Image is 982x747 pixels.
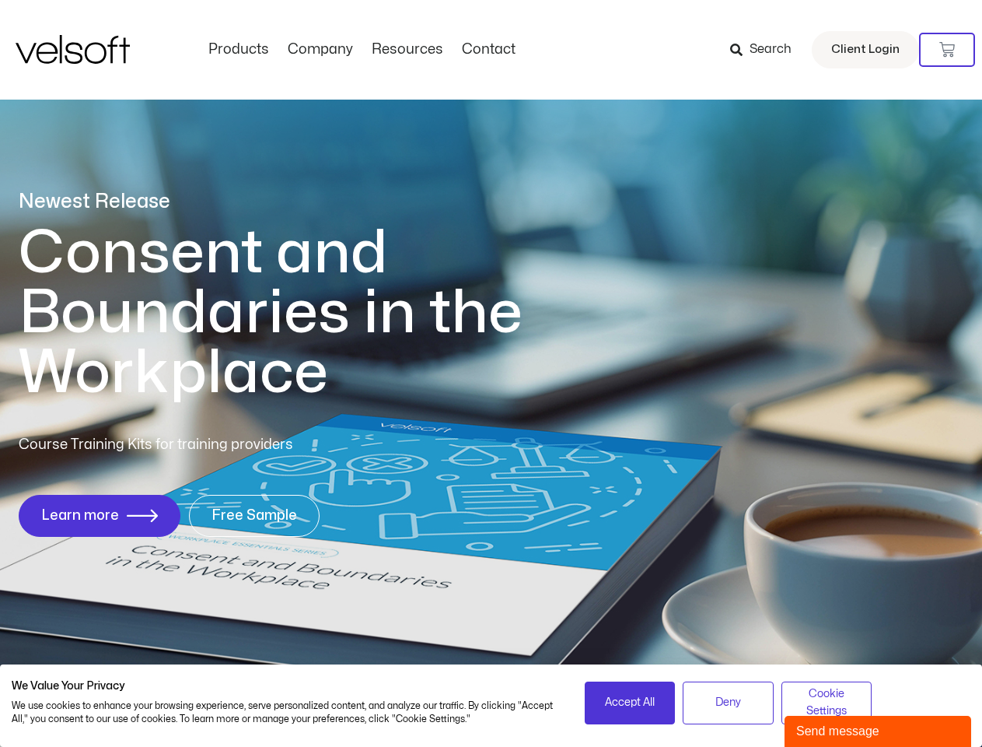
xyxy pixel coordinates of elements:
a: ContactMenu Toggle [453,41,525,58]
button: Adjust cookie preferences [781,682,872,724]
h1: Consent and Boundaries in the Workplace [19,223,586,403]
a: CompanyMenu Toggle [278,41,362,58]
p: We use cookies to enhance your browsing experience, serve personalized content, and analyze our t... [12,700,561,726]
a: Search [730,37,802,63]
span: Accept All [605,694,655,711]
button: Deny all cookies [683,682,774,724]
p: Course Training Kits for training providers [19,434,406,456]
a: Learn more [19,495,180,537]
button: Accept all cookies [585,682,676,724]
span: Cookie Settings [792,686,862,721]
span: Search [750,40,792,60]
span: Free Sample [211,508,297,524]
nav: Menu [199,41,525,58]
img: Velsoft Training Materials [16,35,130,64]
a: Client Login [812,31,919,68]
span: Deny [715,694,741,711]
span: Learn more [41,508,119,524]
a: ResourcesMenu Toggle [362,41,453,58]
span: Client Login [831,40,900,60]
h2: We Value Your Privacy [12,679,561,693]
iframe: chat widget [785,713,974,747]
a: Free Sample [189,495,320,537]
a: ProductsMenu Toggle [199,41,278,58]
p: Newest Release [19,188,586,216]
